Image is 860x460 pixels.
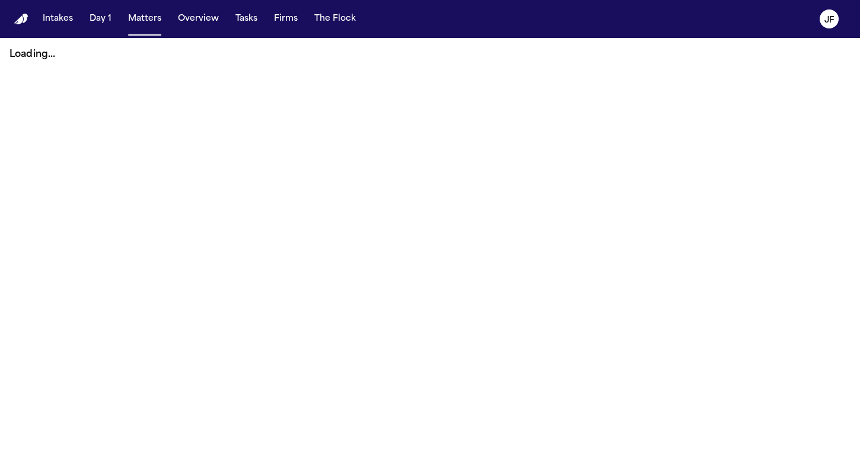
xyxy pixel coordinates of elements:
button: Tasks [231,8,262,30]
button: Overview [173,8,224,30]
button: Matters [123,8,166,30]
button: Intakes [38,8,78,30]
p: Loading... [9,47,851,62]
a: Home [14,14,28,25]
button: Firms [269,8,302,30]
img: Finch Logo [14,14,28,25]
button: Day 1 [85,8,116,30]
button: The Flock [310,8,361,30]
